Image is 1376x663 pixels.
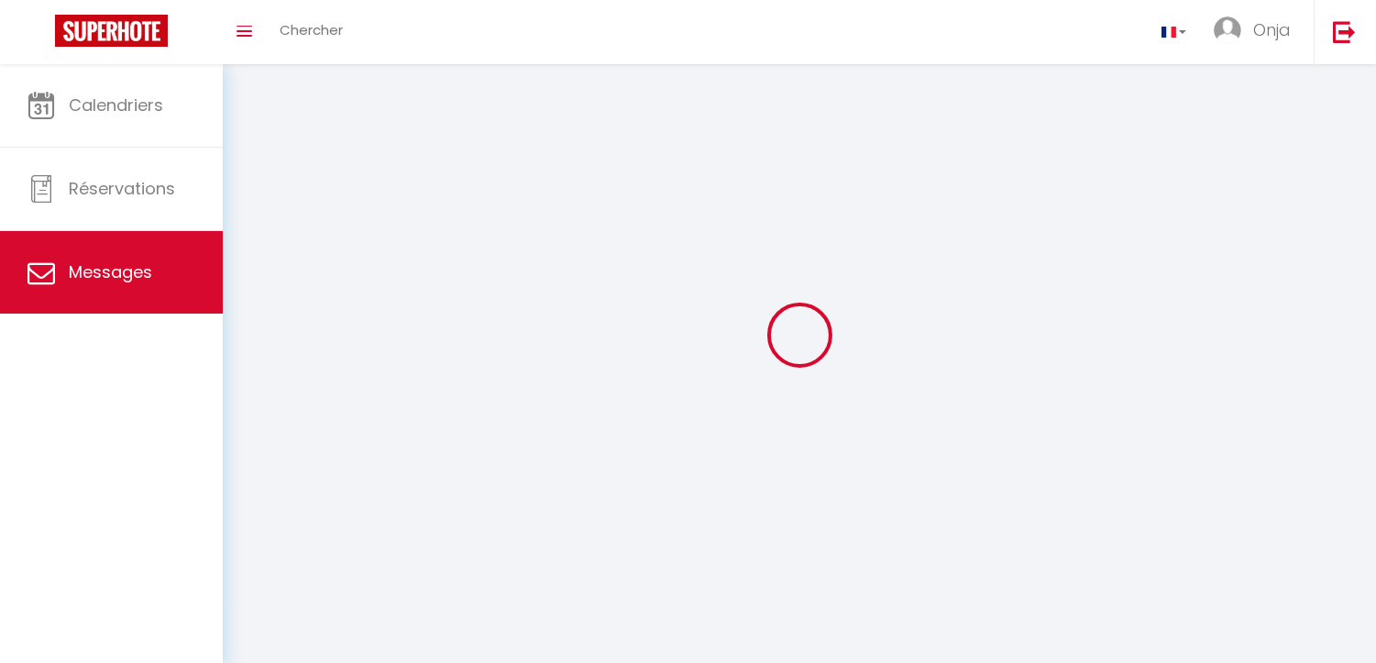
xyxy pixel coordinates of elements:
[280,20,343,39] span: Chercher
[1253,18,1291,41] span: Onja
[69,260,152,283] span: Messages
[1333,20,1356,43] img: logout
[69,94,163,116] span: Calendriers
[69,177,175,200] span: Réservations
[1298,580,1362,649] iframe: Chat
[15,7,70,62] button: Ouvrir le widget de chat LiveChat
[55,15,168,47] img: Super Booking
[1214,17,1241,44] img: ...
